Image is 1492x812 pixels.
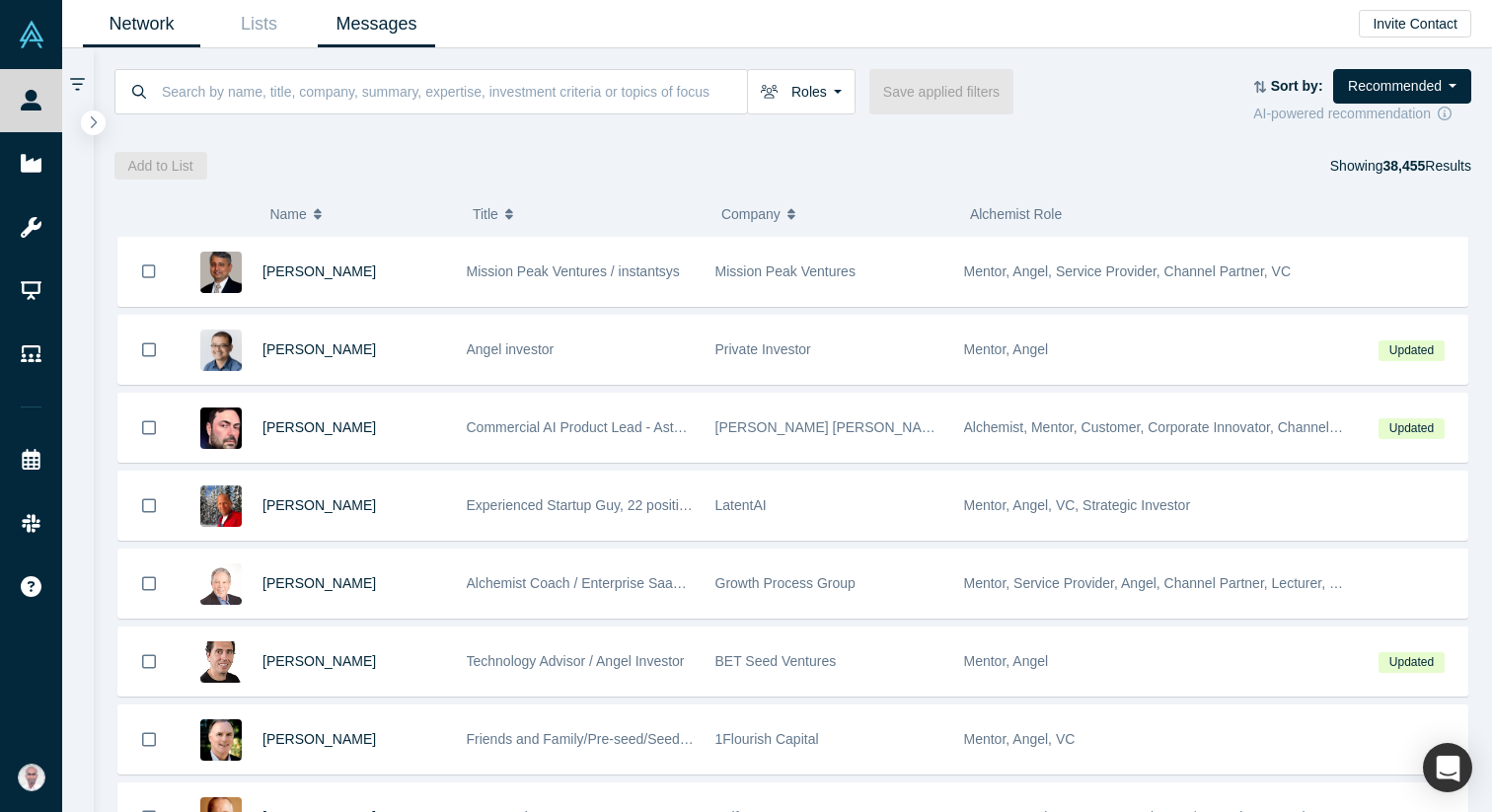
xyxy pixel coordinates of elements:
[1271,78,1323,94] strong: Sort by:
[262,419,376,435] a: [PERSON_NAME]
[200,252,242,293] img: Vipin Chawla's Profile Image
[467,419,1199,435] span: Commercial AI Product Lead - Astellas & Angel Investor - [PERSON_NAME] [PERSON_NAME] Capital, Alc...
[964,575,1473,591] span: Mentor, Service Provider, Angel, Channel Partner, Lecturer, Freelancer / Consultant
[1379,340,1444,361] span: Updated
[715,419,994,435] span: [PERSON_NAME] [PERSON_NAME] Capital
[715,341,811,357] span: Private Investor
[467,575,933,591] span: Alchemist Coach / Enterprise SaaS & Ai Subscription Model Thought Leader
[964,731,1076,747] span: Mentor, Angel, VC
[83,1,200,47] a: Network
[262,653,376,669] a: [PERSON_NAME]
[473,193,498,235] span: Title
[1330,152,1471,180] div: Showing
[715,731,819,747] span: 1Flourish Capital
[467,497,772,513] span: Experienced Startup Guy, 22 positive exits to date
[1379,652,1444,673] span: Updated
[473,193,701,235] button: Title
[114,152,207,180] button: Add to List
[262,731,376,747] a: [PERSON_NAME]
[721,193,781,235] span: Company
[467,341,555,357] span: Angel investor
[160,68,747,114] input: Search by name, title, company, summary, expertise, investment criteria or topics of focus
[269,193,306,235] span: Name
[200,485,242,527] img: Bruce Graham's Profile Image
[118,237,180,306] button: Bookmark
[118,550,180,618] button: Bookmark
[200,719,242,761] img: David Lane's Profile Image
[269,193,452,235] button: Name
[715,497,767,513] span: LatentAI
[970,206,1062,222] span: Alchemist Role
[1333,69,1471,104] button: Recommended
[118,627,180,696] button: Bookmark
[262,263,376,279] a: [PERSON_NAME]
[262,341,376,357] a: [PERSON_NAME]
[747,69,856,114] button: Roles
[715,263,856,279] span: Mission Peak Ventures
[964,341,1049,357] span: Mentor, Angel
[200,641,242,683] img: Boris Livshutz's Profile Image
[964,497,1191,513] span: Mentor, Angel, VC, Strategic Investor
[18,21,45,48] img: Alchemist Vault Logo
[200,563,242,605] img: Chuck DeVita's Profile Image
[721,193,949,235] button: Company
[1359,10,1471,37] button: Invite Contact
[1379,418,1444,439] span: Updated
[1382,158,1471,174] span: Results
[318,1,435,47] a: Messages
[715,575,856,591] span: Growth Process Group
[118,472,180,540] button: Bookmark
[1253,104,1471,124] div: AI-powered recommendation
[715,653,837,669] span: BET Seed Ventures
[118,705,180,774] button: Bookmark
[467,653,685,669] span: Technology Advisor / Angel Investor
[200,330,242,371] img: Danny Chee's Profile Image
[200,1,318,47] a: Lists
[262,497,376,513] a: [PERSON_NAME]
[1382,158,1425,174] strong: 38,455
[262,575,376,591] a: [PERSON_NAME]
[118,394,180,462] button: Bookmark
[18,764,45,791] img: Vetri Venthan Elango's Account
[467,731,822,747] span: Friends and Family/Pre-seed/Seed Angel and VC Investor
[118,316,180,384] button: Bookmark
[200,407,242,449] img: Richard Svinkin's Profile Image
[964,263,1292,279] span: Mentor, Angel, Service Provider, Channel Partner, VC
[869,69,1013,114] button: Save applied filters
[467,263,680,279] span: Mission Peak Ventures / instantsys
[964,653,1049,669] span: Mentor, Angel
